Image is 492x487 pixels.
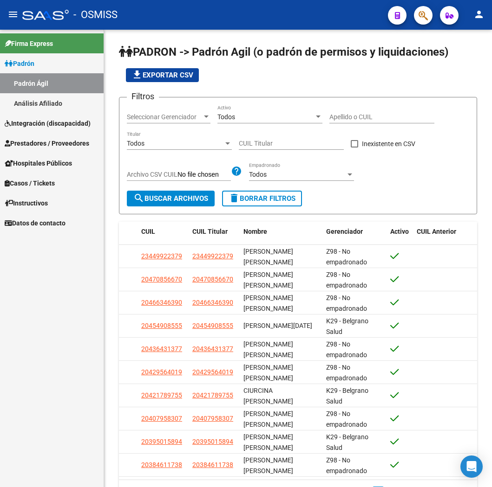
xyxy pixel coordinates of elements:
span: 20429564019 [141,368,182,376]
span: 20470856670 [141,276,182,283]
span: PADRON -> Padrón Agil (o padrón de permisos y liquidaciones) [119,45,448,58]
span: Z98 - No empadronado [326,410,367,428]
span: Todos [217,113,235,121]
datatable-header-cell: CUIL Titular [189,222,240,242]
span: CIURCINA [PERSON_NAME] [243,387,293,405]
span: Archivo CSV CUIL [127,171,177,178]
datatable-header-cell: Activo [387,222,413,242]
span: 23449922379 [192,252,233,260]
span: Integración (discapacidad) [5,118,91,128]
span: 20395015894 [141,438,182,445]
span: K29 - Belgrano Salud [326,317,368,335]
span: 20466346390 [192,299,233,306]
span: Z98 - No empadronado [326,248,367,266]
span: [PERSON_NAME][DATE] [243,322,312,329]
mat-icon: file_download [131,69,143,80]
mat-icon: person [473,9,485,20]
span: K29 - Belgrano Salud [326,433,368,451]
span: - OSMISS [73,5,118,25]
span: 20421789755 [192,391,233,399]
span: Todos [249,171,267,178]
span: K29 - Belgrano Salud [326,387,368,405]
span: 20466346390 [141,299,182,306]
mat-icon: delete [229,192,240,204]
span: CUIL Titular [192,228,228,235]
span: Z98 - No empadronado [326,294,367,312]
datatable-header-cell: Nombre [240,222,322,242]
button: Borrar Filtros [222,191,302,206]
span: Hospitales Públicos [5,158,72,168]
span: 20384611738 [192,461,233,468]
span: 20407958307 [141,415,182,422]
span: [PERSON_NAME] [PERSON_NAME] [243,340,293,359]
mat-icon: menu [7,9,19,20]
span: Padrón [5,58,34,69]
span: 20436431377 [141,345,182,352]
span: Gerenciador [326,228,363,235]
span: CUIL [141,228,155,235]
span: Prestadores / Proveedores [5,138,89,148]
span: Z98 - No empadronado [326,271,367,289]
span: [PERSON_NAME] [PERSON_NAME] [243,456,293,474]
span: 20395015894 [192,438,233,445]
span: Activo [390,228,409,235]
span: 20454908555 [192,322,233,329]
mat-icon: help [231,166,242,177]
datatable-header-cell: CUIL Anterior [413,222,477,242]
datatable-header-cell: Gerenciador [322,222,387,242]
input: Archivo CSV CUIL [177,171,231,179]
span: Borrar Filtros [229,194,295,203]
span: [PERSON_NAME] [PERSON_NAME] [243,364,293,382]
span: [PERSON_NAME] [PERSON_NAME] [243,410,293,428]
span: Inexistente en CSV [362,138,415,149]
span: 20384611738 [141,461,182,468]
span: [PERSON_NAME] [PERSON_NAME] [243,271,293,289]
span: Instructivos [5,198,48,208]
span: Todos [127,140,144,147]
span: Nombre [243,228,267,235]
span: Z98 - No empadronado [326,364,367,382]
span: [PERSON_NAME] [PERSON_NAME] [243,294,293,312]
span: [PERSON_NAME] [PERSON_NAME] [243,248,293,266]
span: Z98 - No empadronado [326,456,367,474]
span: 20407958307 [192,415,233,422]
span: [PERSON_NAME] [PERSON_NAME] [243,433,293,451]
span: 20470856670 [192,276,233,283]
div: Open Intercom Messenger [460,455,483,478]
h3: Filtros [127,90,159,103]
span: Datos de contacto [5,218,66,228]
datatable-header-cell: CUIL [138,222,189,242]
span: Firma Express [5,38,53,49]
mat-icon: search [133,192,144,204]
span: 20436431377 [192,345,233,352]
span: Exportar CSV [131,71,193,79]
span: Z98 - No empadronado [326,340,367,359]
span: 20429564019 [192,368,233,376]
button: Buscar Archivos [127,191,215,206]
span: 20454908555 [141,322,182,329]
span: Buscar Archivos [133,194,208,203]
span: CUIL Anterior [417,228,456,235]
span: 23449922379 [141,252,182,260]
span: Casos / Tickets [5,178,55,188]
span: 20421789755 [141,391,182,399]
span: Seleccionar Gerenciador [127,113,202,121]
button: Exportar CSV [126,68,199,82]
